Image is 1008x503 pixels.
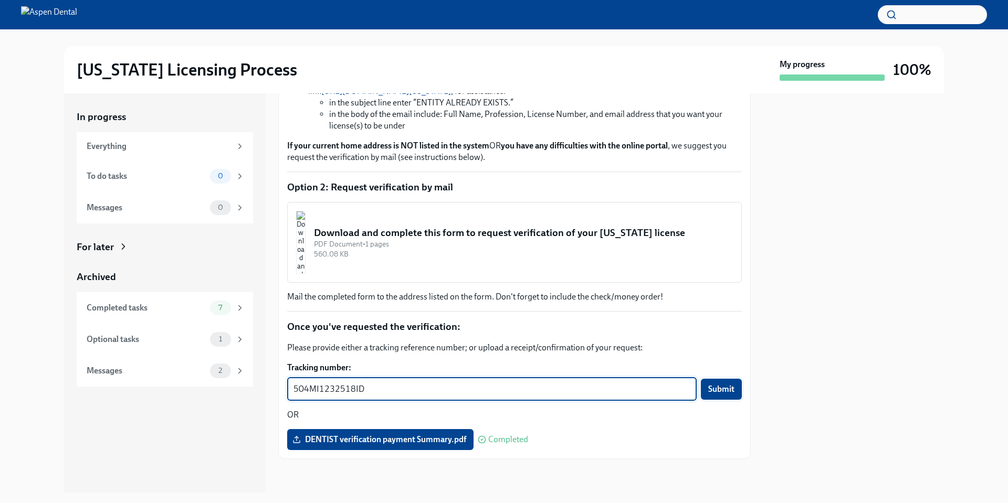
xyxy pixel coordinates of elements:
[77,355,253,387] a: Messages2
[212,172,229,180] span: 0
[87,334,206,345] div: Optional tasks
[77,160,253,192] a: To do tasks0
[287,202,742,283] button: Download and complete this form to request verification of your [US_STATE] licensePDF Document•1 ...
[295,434,466,445] span: DENTIST verification payment Summary.pdf
[87,141,231,152] div: Everything
[314,226,733,240] div: Download and complete this form to request verification of your [US_STATE] license
[87,170,206,182] div: To do tasks
[314,249,733,259] div: 560.08 KB
[77,240,114,254] div: For later
[708,384,734,394] span: Submit
[77,192,253,223] a: Messages0
[501,141,668,151] strong: you have any difficulties with the online portal
[287,362,742,373] label: Tracking number:
[212,204,229,211] span: 0
[293,383,690,395] textarea: 504MI1232518ID
[488,435,528,444] span: Completed
[314,239,733,249] div: PDF Document • 1 pages
[77,59,297,80] h2: [US_STATE] Licensing Process
[212,367,228,374] span: 2
[77,270,253,284] a: Archived
[77,110,253,124] a: In progress
[87,202,206,213] div: Messages
[287,429,474,450] label: DENTIST verification payment Summary.pdf
[287,291,742,303] p: Mail the completed form to the address listed on the form. Don't forget to include the check/mone...
[296,211,306,274] img: Download and complete this form to request verification of your Texas license
[21,6,77,23] img: Aspen Dental
[87,302,206,314] div: Completed tasks
[287,141,489,151] strong: If your current home address is NOT listed in the system
[213,335,228,343] span: 1
[308,62,742,132] li: If you get an error message that reads, “Entity already exists under another user ID,” this means...
[287,140,742,163] p: OR , we suggest you request the verification by mail (see instructions below).
[77,292,253,324] a: Completed tasks7
[287,320,742,334] p: Once you've requested the verification:
[87,365,206,377] div: Messages
[893,60,931,79] h3: 100%
[701,379,742,400] button: Submit
[77,324,253,355] a: Optional tasks1
[77,132,253,160] a: Everything
[329,97,742,109] li: in the subject line enter “ENTITY ALREADY EXISTS.”
[321,86,451,96] a: [URL][DOMAIN_NAME][US_STATE]
[77,240,253,254] a: For later
[287,180,742,194] p: Option 2: Request verification by mail
[287,409,742,421] p: OR
[212,304,228,312] span: 7
[780,59,825,70] strong: My progress
[329,109,742,132] li: in the body of the email include: Full Name, Profession, License Number, and email address that y...
[287,342,742,354] p: Please provide either a tracking reference number; or upload a receipt/confirmation of your request:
